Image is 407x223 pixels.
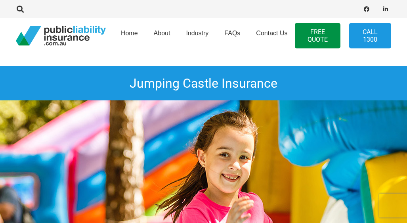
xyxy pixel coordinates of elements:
[178,15,216,56] a: Industry
[186,30,208,37] span: Industry
[146,15,178,56] a: About
[295,23,340,48] a: FREE QUOTE
[16,26,106,46] a: pli_logotransparent
[256,30,287,37] span: Contact Us
[154,30,170,37] span: About
[216,15,248,56] a: FAQs
[380,4,391,15] a: LinkedIn
[224,30,240,37] span: FAQs
[113,15,146,56] a: Home
[349,23,391,48] a: Call 1300
[248,15,295,56] a: Contact Us
[361,4,372,15] a: Facebook
[12,2,28,16] a: Search
[121,30,138,37] span: Home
